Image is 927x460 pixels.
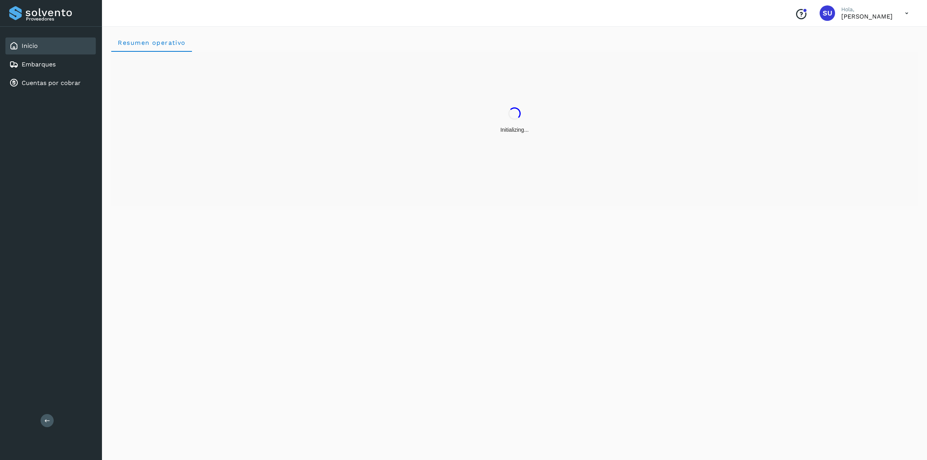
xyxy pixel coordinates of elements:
[26,16,93,22] p: Proveedores
[22,79,81,87] a: Cuentas por cobrar
[5,75,96,92] div: Cuentas por cobrar
[5,56,96,73] div: Embarques
[117,39,186,46] span: Resumen operativo
[841,6,893,13] p: Hola,
[841,13,893,20] p: Sayra Ugalde
[22,42,38,49] a: Inicio
[5,37,96,54] div: Inicio
[22,61,56,68] a: Embarques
